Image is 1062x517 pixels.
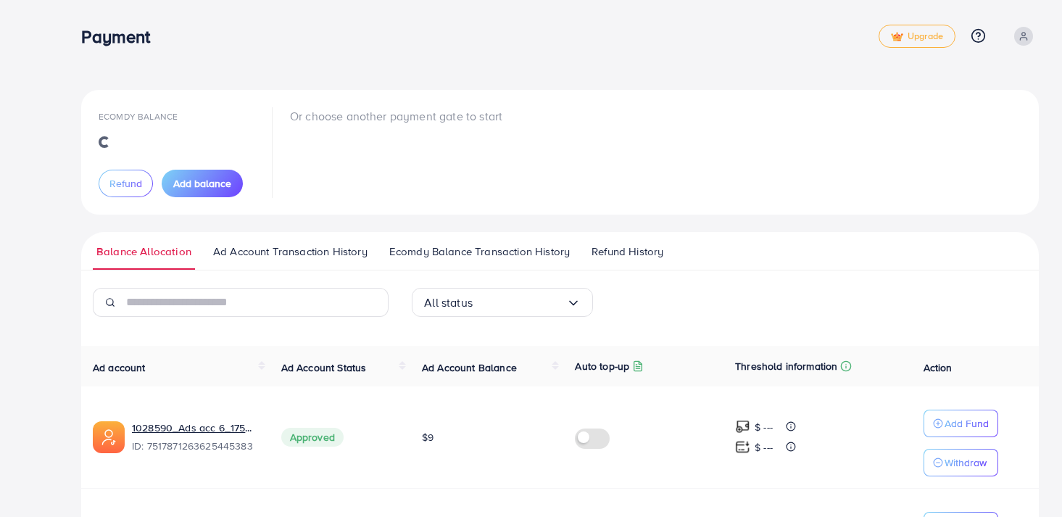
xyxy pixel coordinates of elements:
a: 1028590_Ads acc 6_1750390915755 [132,421,258,435]
span: Add balance [173,176,231,191]
p: Threshold information [735,357,837,375]
p: $ --- [755,439,773,456]
span: Ad Account Transaction History [213,244,368,260]
span: Ecomdy Balance [99,110,178,123]
span: Refund [109,176,142,191]
span: All status [424,291,473,314]
a: tickUpgrade [879,25,955,48]
span: $9 [422,430,433,444]
div: <span class='underline'>1028590_Ads acc 6_1750390915755</span></br>7517871263625445383 [132,421,258,454]
span: Ad Account Status [281,360,367,375]
span: Approved [281,428,344,447]
img: tick [891,32,903,42]
span: ID: 7517871263625445383 [132,439,258,453]
button: Add Fund [924,410,998,437]
h3: Payment [81,26,162,47]
img: ic-ads-acc.e4c84228.svg [93,421,125,453]
img: top-up amount [735,439,750,455]
p: Or choose another payment gate to start [290,107,502,125]
img: top-up amount [735,419,750,434]
span: Ecomdy Balance Transaction History [389,244,570,260]
button: Withdraw [924,449,998,476]
span: Action [924,360,953,375]
span: Upgrade [891,31,943,42]
p: Auto top-up [575,357,629,375]
button: Add balance [162,170,243,197]
span: Refund History [592,244,663,260]
button: Refund [99,170,153,197]
span: Balance Allocation [96,244,191,260]
input: Search for option [473,291,566,314]
p: Add Fund [945,415,989,432]
span: Ad Account Balance [422,360,517,375]
p: Withdraw [945,454,987,471]
div: Search for option [412,288,593,317]
span: Ad account [93,360,146,375]
p: $ --- [755,418,773,436]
